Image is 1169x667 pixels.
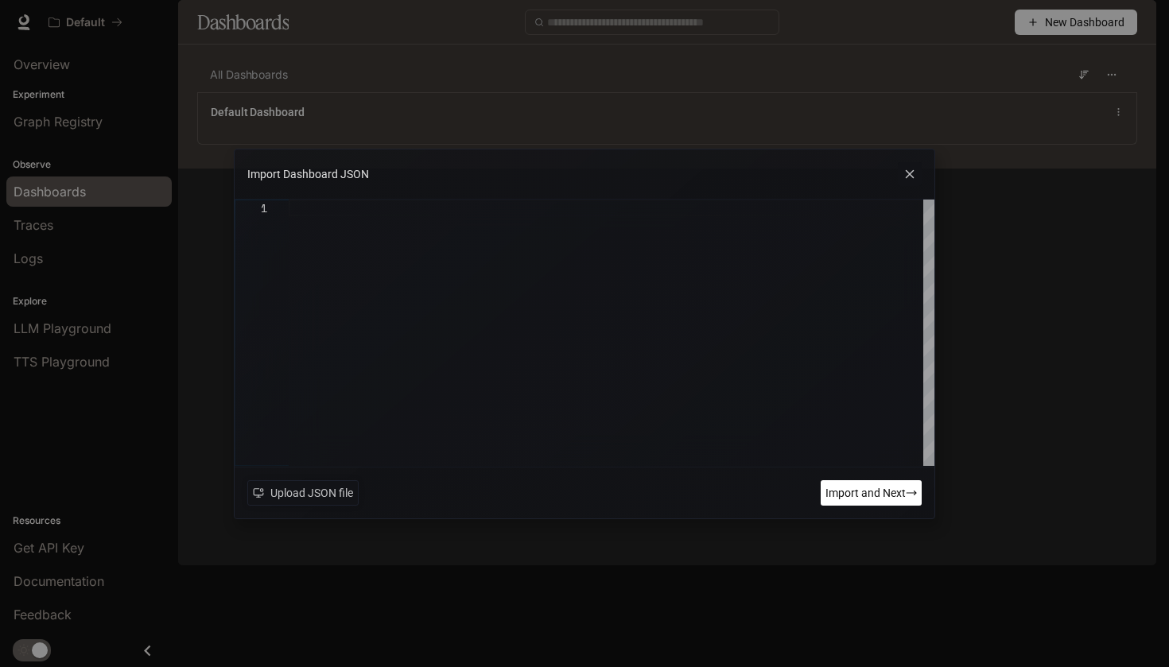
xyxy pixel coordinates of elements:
[1015,10,1137,35] button: New Dashboard
[247,165,369,183] span: Import Dashboard JSON
[66,16,105,29] p: Default
[210,67,288,83] span: All Dashboards
[211,104,305,120] a: Default Dashboard
[197,6,289,38] h1: Dashboards
[821,479,922,505] button: Import and Next
[41,6,130,38] button: All workspaces
[235,200,268,216] div: 1
[270,483,353,501] span: Upload JSON file
[825,483,906,501] span: Import and Next
[1045,14,1124,31] span: New Dashboard
[247,479,359,505] button: Upload JSON file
